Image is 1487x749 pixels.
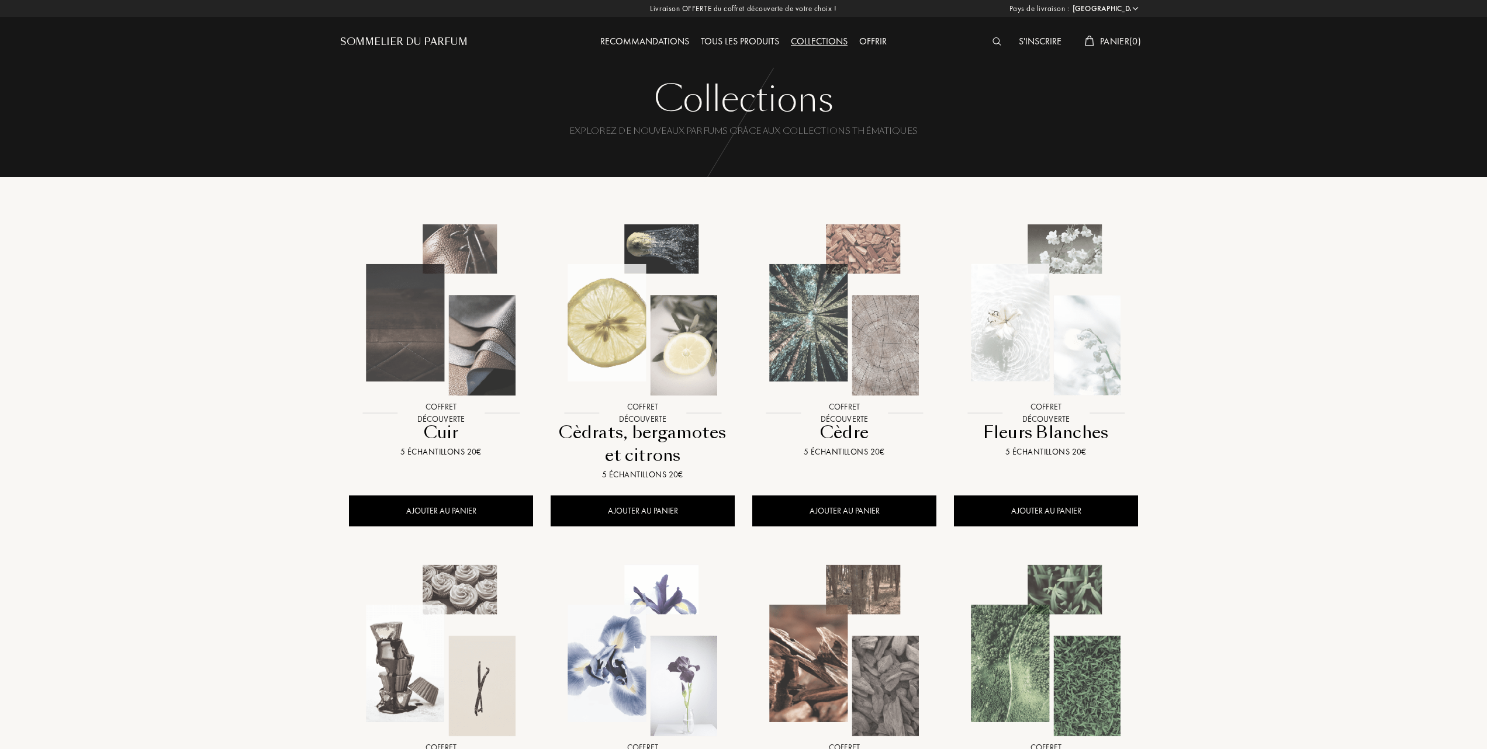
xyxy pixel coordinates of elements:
div: Collections [349,76,1138,123]
div: S'inscrire [1013,34,1067,50]
img: Cèdrats, bergamotes et citrons [552,219,734,401]
div: Tous les produits [695,34,785,50]
img: Cuir [350,219,532,401]
div: AJOUTER AU PANIER [349,495,533,526]
a: S'inscrire [1013,35,1067,47]
span: Pays de livraison : [1009,3,1070,15]
img: Cèdre [753,219,935,401]
div: AJOUTER AU PANIER [954,495,1138,526]
span: Panier ( 0 ) [1100,35,1141,47]
div: 5 échantillons 20€ [555,469,730,481]
div: AJOUTER AU PANIER [551,495,735,526]
img: search_icn_white.svg [993,37,1001,46]
img: arrow_w.png [1131,4,1140,13]
div: Collections [785,34,853,50]
a: Recommandations [594,35,695,47]
div: Offrir [853,34,893,50]
a: Collections [785,35,853,47]
img: Oud [753,560,935,741]
img: Fleurs Blanches [955,219,1137,401]
div: 5 échantillons 20€ [757,446,932,458]
img: Parfums Verts [955,560,1137,741]
div: Cèdrats, bergamotes et citrons [555,421,730,467]
div: Explorez de nouveaux parfums grâce aux collections thématiques [349,126,1138,160]
a: Tous les produits [695,35,785,47]
div: 5 échantillons 20€ [959,446,1133,458]
img: cart_white.svg [1085,36,1094,46]
div: Recommandations [594,34,695,50]
a: Sommelier du Parfum [340,35,468,49]
img: Iris [552,560,734,741]
img: Gourmands [350,560,532,741]
a: Offrir [853,35,893,47]
div: AJOUTER AU PANIER [752,495,936,526]
div: 5 échantillons 20€ [354,446,528,458]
